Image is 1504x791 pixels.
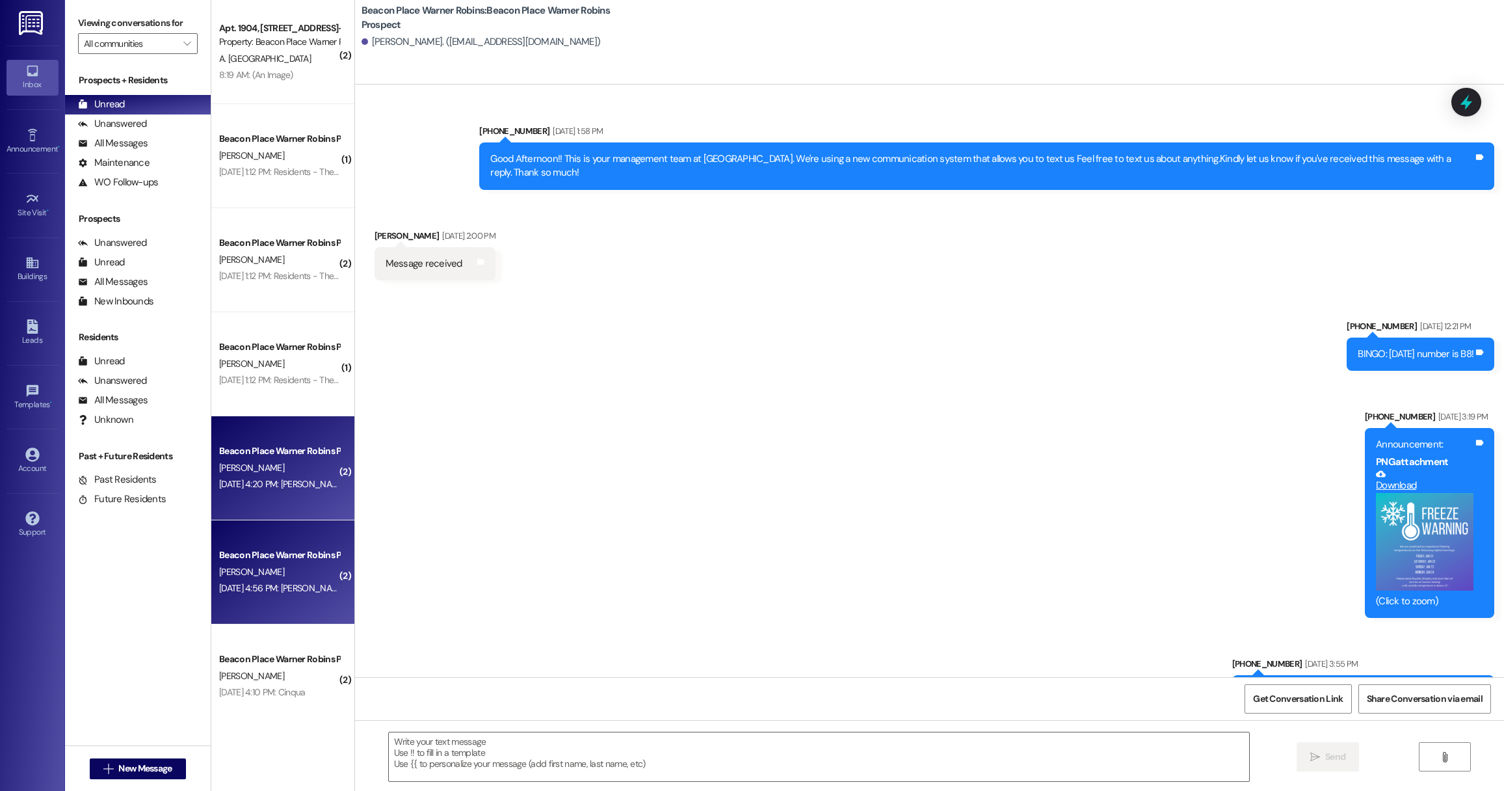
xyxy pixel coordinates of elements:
span: • [58,142,60,152]
div: [PHONE_NUMBER] [1347,319,1494,338]
a: Download [1376,469,1473,492]
div: Past Residents [78,473,157,487]
div: [DATE] 3:19 PM [1435,410,1488,423]
div: Beacon Place Warner Robins Prospect [219,236,339,250]
span: [PERSON_NAME] [219,566,284,578]
a: Inbox [7,60,59,95]
button: Send [1297,742,1360,771]
div: All Messages [78,275,148,289]
div: Unanswered [78,236,147,250]
div: Good Afternoon!! This is your management team at [GEOGRAPHIC_DATA]. We're using a new communicati... [490,152,1473,180]
div: New Inbounds [78,295,153,308]
img: ResiDesk Logo [19,11,46,35]
div: [DATE] 4:20 PM: [PERSON_NAME] [219,478,346,490]
div: [PHONE_NUMBER] [1232,657,1495,675]
div: Property: Beacon Place Warner Robins [219,35,339,49]
span: [PERSON_NAME] [219,358,284,369]
a: Buildings [7,252,59,287]
span: • [47,206,49,215]
div: [DATE] 4:56 PM: [PERSON_NAME] [219,582,346,594]
div: BINGO: [DATE] number is B8! [1358,347,1473,361]
div: [DATE] 1:58 PM [549,124,603,138]
div: [DATE] 1:12 PM: Residents - The pool will be closed for 48 hours for sanitation. We will notify e... [219,166,718,178]
div: Beacon Place Warner Robins Prospect [219,340,339,354]
div: Unanswered [78,374,147,388]
div: [DATE] 1:12 PM: Residents - The pool will be closed for 48 hours for sanitation. We will notify e... [219,374,718,386]
span: A. [GEOGRAPHIC_DATA] [219,53,311,64]
a: Account [7,444,59,479]
div: WO Follow-ups [78,176,158,189]
div: All Messages [78,394,148,407]
span: [PERSON_NAME] [219,462,284,474]
div: [PERSON_NAME] [375,229,495,247]
span: Send [1325,750,1345,764]
button: Share Conversation via email [1358,684,1491,714]
div: [PERSON_NAME]. ([EMAIL_ADDRESS][DOMAIN_NAME]) [362,35,601,49]
div: Prospects + Residents [65,74,211,87]
b: PNG attachment [1376,455,1448,468]
div: Unknown [78,413,133,427]
input: All communities [84,33,177,54]
div: Residents [65,330,211,344]
span: Get Conversation Link [1253,692,1343,706]
div: [DATE] 12:21 PM [1417,319,1471,333]
div: Past + Future Residents [65,449,211,463]
div: Beacon Place Warner Robins Prospect [219,132,339,146]
div: 8:19 AM: (An Image) [219,69,293,81]
button: New Message [90,758,186,779]
div: Beacon Place Warner Robins Prospect [219,548,339,562]
div: (Click to zoom) [1376,595,1473,608]
span: • [50,398,52,407]
a: Site Visit • [7,188,59,223]
a: Support [7,507,59,543]
div: Future Residents [78,492,166,506]
div: Beacon Place Warner Robins Prospect [219,444,339,458]
div: Message received [386,257,462,271]
div: Prospects [65,212,211,226]
div: [PHONE_NUMBER] [479,124,1494,142]
span: [PERSON_NAME] [219,150,284,161]
div: [DATE] 4:10 PM: Cinqua [219,686,306,698]
div: [DATE] 2:00 PM [439,229,495,243]
label: Viewing conversations for [78,13,198,33]
div: Maintenance [78,156,150,170]
button: Zoom image [1376,493,1473,591]
div: Announcement: [1376,438,1473,451]
div: [PHONE_NUMBER] [1365,410,1494,428]
button: Get Conversation Link [1245,684,1351,714]
span: New Message [118,762,172,775]
div: Beacon Place Warner Robins Prospect [219,652,339,666]
i:  [1310,752,1320,762]
b: Beacon Place Warner Robins: Beacon Place Warner Robins Prospect [362,4,622,32]
div: [DATE] 1:12 PM: Residents - The pool will be closed for 48 hours for sanitation. We will notify e... [219,270,718,282]
span: [PERSON_NAME] [219,254,284,265]
div: Apt. 1904, [STREET_ADDRESS]-Warner Robins, LLC [219,21,339,35]
div: Unread [78,256,125,269]
div: All Messages [78,137,148,150]
div: [DATE] 3:55 PM [1302,657,1358,671]
span: Share Conversation via email [1367,692,1483,706]
a: Templates • [7,380,59,415]
i:  [103,764,113,774]
div: Unread [78,98,125,111]
i:  [1440,752,1449,762]
a: Leads [7,315,59,351]
div: Unanswered [78,117,147,131]
div: Unread [78,355,125,368]
span: [PERSON_NAME] [219,670,284,682]
i:  [183,38,191,49]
